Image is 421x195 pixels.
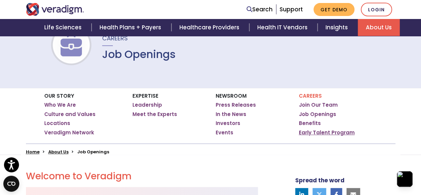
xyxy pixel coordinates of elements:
[92,19,171,36] a: Health Plans + Payers
[26,171,258,182] h2: Welcome to Veradigm
[249,19,317,36] a: Health IT Vendors
[216,111,246,118] a: In the News
[44,120,70,127] a: Locations
[299,111,336,118] a: Job Openings
[314,3,354,16] a: Get Demo
[358,19,400,36] a: About Us
[317,19,358,36] a: Insights
[216,102,256,108] a: Press Releases
[44,102,76,108] a: Who We Are
[295,176,344,184] strong: Spread the word
[171,19,249,36] a: Healthcare Providers
[26,3,84,16] img: Veradigm logo
[216,129,233,136] a: Events
[44,111,96,118] a: Culture and Values
[26,149,40,155] a: Home
[36,19,92,36] a: Life Sciences
[3,176,19,192] button: Open CMP widget
[299,120,321,127] a: Benefits
[132,111,177,118] a: Meet the Experts
[280,5,303,13] a: Support
[247,5,273,14] a: Search
[216,120,240,127] a: Investors
[361,3,392,16] a: Login
[299,129,355,136] a: Early Talent Program
[299,102,338,108] a: Join Our Team
[102,48,176,61] h1: Job Openings
[44,129,94,136] a: Veradigm Network
[132,102,162,108] a: Leadership
[48,149,69,155] a: About Us
[102,34,128,42] span: Careers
